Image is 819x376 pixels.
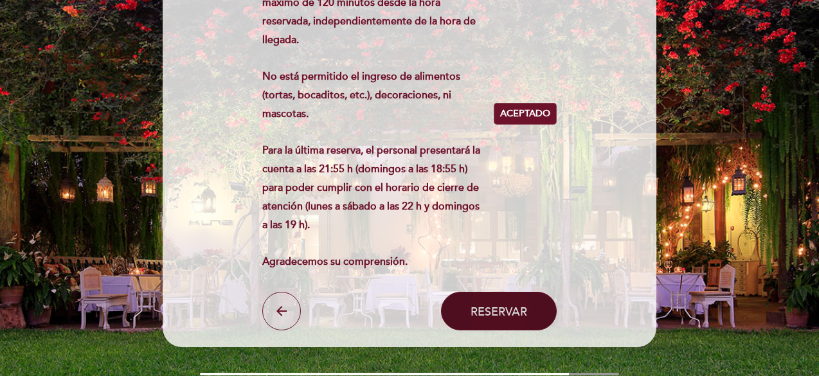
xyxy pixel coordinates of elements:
i: arrow_back [274,303,289,319]
button: Reservar [441,292,557,330]
span: Aceptado [500,107,550,121]
button: Aceptado [494,103,557,125]
span: Reservar [471,304,527,318]
button: arrow_back [262,292,301,330]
